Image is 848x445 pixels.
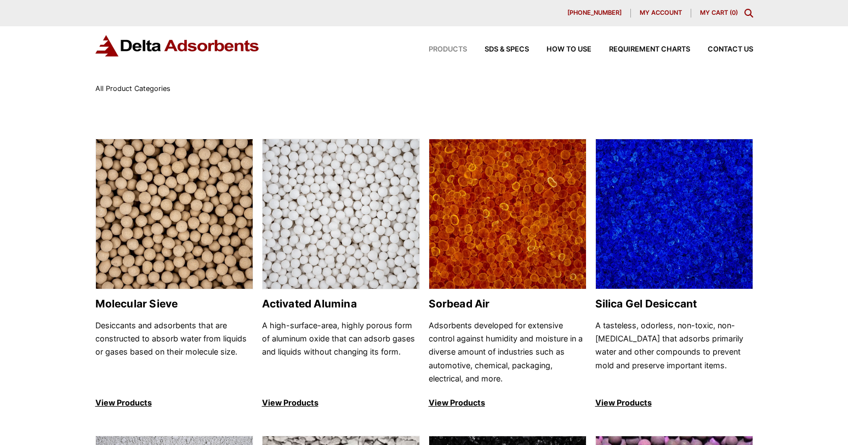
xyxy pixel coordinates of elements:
p: View Products [95,396,253,409]
a: Activated Alumina Activated Alumina A high-surface-area, highly porous form of aluminum oxide tha... [262,139,420,410]
a: Contact Us [690,46,753,53]
p: A tasteless, odorless, non-toxic, non-[MEDICAL_DATA] that adsorbs primarily water and other compo... [595,319,753,386]
img: Delta Adsorbents [95,35,260,56]
a: Sorbead Air Sorbead Air Adsorbents developed for extensive control against humidity and moisture ... [429,139,587,410]
a: Requirement Charts [591,46,690,53]
a: My Cart (0) [700,9,738,16]
a: Molecular Sieve Molecular Sieve Desiccants and adsorbents that are constructed to absorb water fr... [95,139,253,410]
span: Products [429,46,467,53]
div: Toggle Modal Content [744,9,753,18]
a: Products [411,46,467,53]
a: Silica Gel Desiccant Silica Gel Desiccant A tasteless, odorless, non-toxic, non-[MEDICAL_DATA] th... [595,139,753,410]
h2: Sorbead Air [429,298,587,310]
p: View Products [429,396,587,409]
p: View Products [595,396,753,409]
a: How to Use [529,46,591,53]
h2: Molecular Sieve [95,298,253,310]
span: 0 [732,9,736,16]
h2: Activated Alumina [262,298,420,310]
a: SDS & SPECS [467,46,529,53]
p: Adsorbents developed for extensive control against humidity and moisture in a diverse amount of i... [429,319,587,386]
a: [PHONE_NUMBER] [559,9,631,18]
p: View Products [262,396,420,409]
span: Contact Us [708,46,753,53]
h2: Silica Gel Desiccant [595,298,753,310]
span: How to Use [547,46,591,53]
span: Requirement Charts [609,46,690,53]
img: Silica Gel Desiccant [596,139,753,290]
img: Sorbead Air [429,139,586,290]
img: Molecular Sieve [96,139,253,290]
a: My account [631,9,691,18]
p: A high-surface-area, highly porous form of aluminum oxide that can adsorb gases and liquids witho... [262,319,420,386]
span: [PHONE_NUMBER] [567,10,622,16]
p: Desiccants and adsorbents that are constructed to absorb water from liquids or gases based on the... [95,319,253,386]
span: All Product Categories [95,84,170,93]
img: Activated Alumina [263,139,419,290]
span: SDS & SPECS [485,46,529,53]
span: My account [640,10,682,16]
